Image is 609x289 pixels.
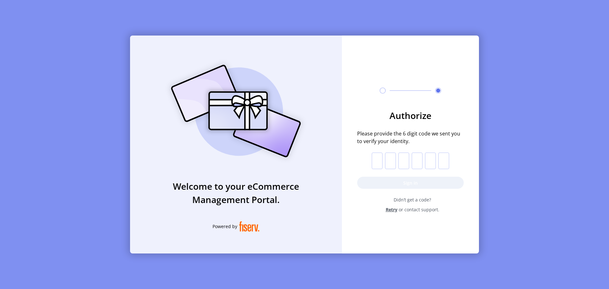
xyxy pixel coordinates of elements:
[130,180,342,206] h3: Welcome to your eCommerce Management Portal.
[399,206,439,213] span: or contact support.
[386,206,397,213] span: Retry
[357,109,464,122] h3: Authorize
[213,223,237,230] span: Powered by
[357,130,464,145] span: Please provide the 6 digit code we sent you to verify your identity.
[161,58,311,164] img: card_Illustration.svg
[361,196,464,203] span: Didn’t get a code?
